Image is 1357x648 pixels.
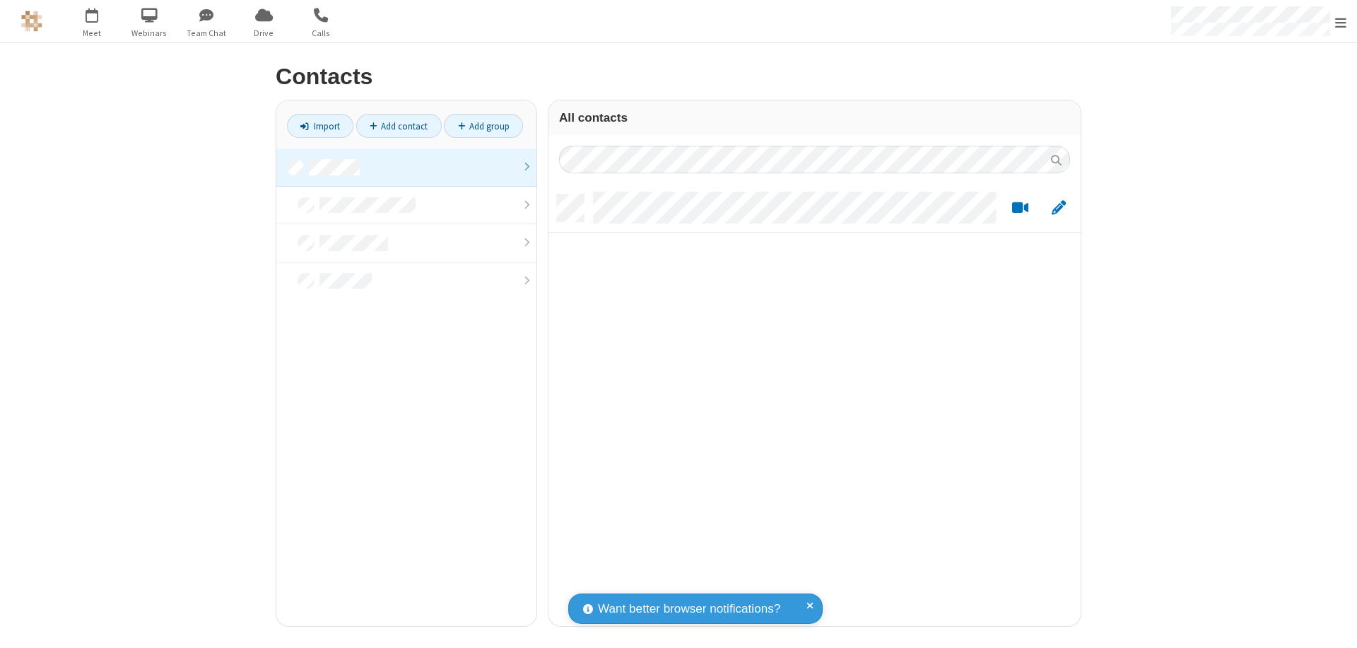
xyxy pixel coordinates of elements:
span: Drive [237,27,290,40]
button: Start a video meeting [1006,199,1034,217]
h3: All contacts [559,111,1070,125]
span: Want better browser notifications? [598,600,780,618]
span: Webinars [123,27,176,40]
h2: Contacts [276,64,1081,89]
a: Add contact [356,114,442,138]
img: QA Selenium DO NOT DELETE OR CHANGE [21,11,42,32]
a: Add group [444,114,523,138]
div: grid [548,184,1081,626]
a: Import [287,114,353,138]
span: Meet [66,27,119,40]
span: Team Chat [180,27,233,40]
button: Edit [1045,199,1072,217]
span: Calls [295,27,348,40]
